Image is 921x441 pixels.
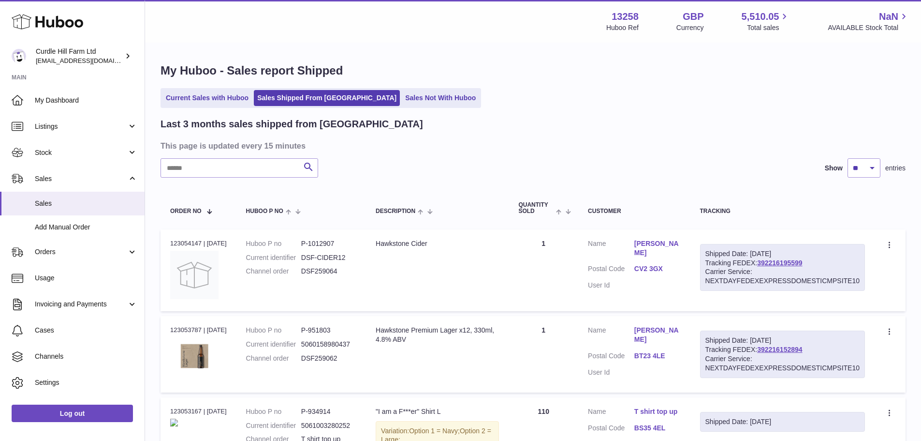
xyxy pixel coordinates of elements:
[588,351,634,363] dt: Postal Code
[518,202,553,214] span: Quantity Sold
[402,90,479,106] a: Sales Not With Huboo
[246,340,301,349] dt: Current identifier
[301,421,356,430] dd: 5061003280252
[170,251,219,299] img: no-photo.jpg
[35,300,127,309] span: Invoicing and Payments
[35,378,137,387] span: Settings
[757,259,802,267] a: 392216195599
[36,47,123,65] div: Curdle Hill Farm Ltd
[700,208,865,214] div: Tracking
[35,352,137,361] span: Channels
[170,239,227,248] div: 123054147 | [DATE]
[634,407,681,416] a: T shirt top up
[246,354,301,363] dt: Channel order
[676,23,704,32] div: Currency
[246,253,301,262] dt: Current identifier
[35,326,137,335] span: Cases
[879,10,898,23] span: NaN
[35,247,127,257] span: Orders
[705,354,860,373] div: Carrier Service: NEXTDAYFEDEXEXPRESSDOMESTICMPSITE10
[301,253,356,262] dd: DSF-CIDER12
[35,174,127,183] span: Sales
[588,424,634,435] dt: Postal Code
[747,23,790,32] span: Total sales
[301,326,356,335] dd: P-951803
[588,239,634,260] dt: Name
[742,10,779,23] span: 5,510.05
[170,208,202,214] span: Order No
[700,244,865,291] div: Tracking FEDEX:
[246,267,301,276] dt: Channel order
[376,326,499,344] div: Hawkstone Premium Lager x12, 330ml, 4.8% ABV
[588,326,634,347] dt: Name
[705,417,860,426] div: Shipped Date: [DATE]
[170,407,227,416] div: 123053167 | [DATE]
[757,346,802,353] a: 392216152894
[161,63,906,78] h1: My Huboo - Sales report Shipped
[828,23,909,32] span: AVAILABLE Stock Total
[246,239,301,248] dt: Huboo P no
[35,199,137,208] span: Sales
[12,49,26,63] img: internalAdmin-13258@internal.huboo.com
[35,274,137,283] span: Usage
[301,407,356,416] dd: P-934914
[376,208,415,214] span: Description
[683,10,703,23] strong: GBP
[509,316,578,393] td: 1
[376,239,499,248] div: Hawkstone Cider
[301,239,356,248] dd: P-1012907
[588,264,634,276] dt: Postal Code
[35,223,137,232] span: Add Manual Order
[35,148,127,157] span: Stock
[254,90,400,106] a: Sales Shipped From [GEOGRAPHIC_DATA]
[246,208,283,214] span: Huboo P no
[828,10,909,32] a: NaN AVAILABLE Stock Total
[162,90,252,106] a: Current Sales with Huboo
[588,368,634,377] dt: User Id
[634,424,681,433] a: BS35 4EL
[409,427,460,435] span: Option 1 = Navy;
[705,249,860,259] div: Shipped Date: [DATE]
[170,338,219,374] img: 132581708521438.jpg
[12,405,133,422] a: Log out
[634,264,681,274] a: CV2 3GX
[509,229,578,311] td: 1
[301,267,356,276] dd: DSF259064
[161,118,423,131] h2: Last 3 months sales shipped from [GEOGRAPHIC_DATA]
[705,267,860,286] div: Carrier Service: NEXTDAYFEDEXEXPRESSDOMESTICMPSITE10
[612,10,639,23] strong: 13258
[606,23,639,32] div: Huboo Ref
[588,407,634,419] dt: Name
[246,407,301,416] dt: Huboo P no
[634,326,681,344] a: [PERSON_NAME]
[634,239,681,258] a: [PERSON_NAME]
[161,140,903,151] h3: This page is updated every 15 minutes
[170,419,178,426] img: EOB_7564EOB.jpg
[634,351,681,361] a: BT23 4LE
[301,340,356,349] dd: 5060158980437
[700,331,865,378] div: Tracking FEDEX:
[36,57,142,64] span: [EMAIL_ADDRESS][DOMAIN_NAME]
[825,164,843,173] label: Show
[588,208,680,214] div: Customer
[35,122,127,131] span: Listings
[588,281,634,290] dt: User Id
[301,354,356,363] dd: DSF259062
[742,10,790,32] a: 5,510.05 Total sales
[246,326,301,335] dt: Huboo P no
[170,326,227,335] div: 123053787 | [DATE]
[705,336,860,345] div: Shipped Date: [DATE]
[376,407,499,416] div: "I am a F***er" Shirt L
[246,421,301,430] dt: Current identifier
[885,164,906,173] span: entries
[35,96,137,105] span: My Dashboard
